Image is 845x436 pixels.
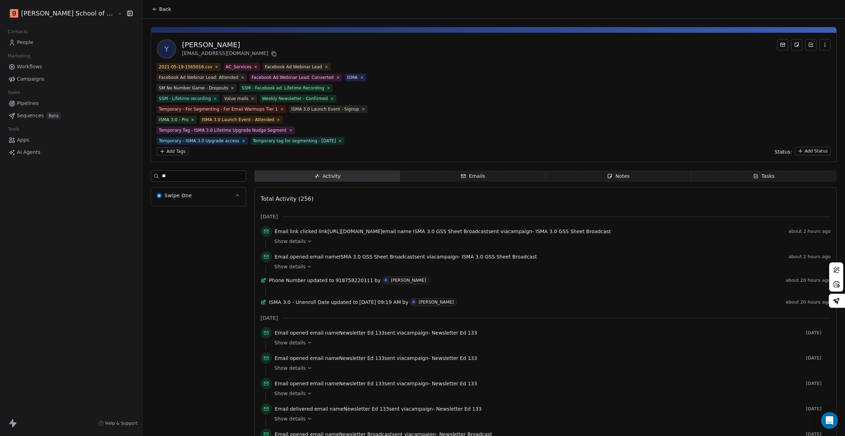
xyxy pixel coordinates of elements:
[224,95,249,102] div: Value mails
[17,63,42,70] span: Workflows
[331,299,358,306] span: updated to
[432,330,477,336] span: Newsletter Ed 133
[789,229,831,234] span: about 2 hours ago
[157,148,188,155] button: Add Tags
[261,195,313,202] span: Total Activity (256)
[10,9,18,18] img: Goela%20School%20Logos%20(4).png
[275,406,313,412] span: Email delivered
[274,365,306,372] span: Show details
[275,253,537,260] span: email name sent via campaign -
[5,124,22,135] span: Tools
[275,355,308,361] span: Email opened
[261,213,278,220] span: [DATE]
[159,6,171,13] span: Back
[157,193,162,198] img: Swipe One
[5,26,31,37] span: Contacts
[275,355,477,362] span: email name sent via campaign -
[252,74,334,81] div: Facebook Ad Webinar Lead: Converted
[339,254,414,260] span: ISMA 3.0 GSS Sheet Broadcast
[269,277,306,284] span: Phone Number
[5,87,23,98] span: Sales
[98,421,138,426] a: Help & Support
[46,112,61,119] span: Beta
[806,381,831,386] span: [DATE]
[307,277,334,284] span: updated to
[17,149,40,156] span: AI Agents
[8,7,113,19] button: [PERSON_NAME] School of Finance LLP
[789,254,831,260] span: about 2 hours ago
[275,330,308,336] span: Email opened
[164,192,192,199] span: Swipe One
[265,64,322,70] div: Facebook Ad Webinar Lead
[17,136,29,144] span: Apps
[275,229,317,234] span: Email link clicked
[785,299,831,305] span: about 20 hours ago
[148,3,175,15] button: Back
[753,173,775,180] div: Tasks
[391,278,426,283] div: [PERSON_NAME]
[274,263,826,270] a: Show details
[327,229,382,234] span: [URL][DOMAIN_NAME]
[17,75,44,83] span: Campaigns
[275,228,611,235] span: link email name sent via campaign -
[347,74,358,81] div: ISMA
[291,106,359,112] div: ISMA 3.0 Launch Event - Signup
[275,380,477,387] span: email name sent via campaign -
[419,300,454,305] div: [PERSON_NAME]
[159,138,239,144] div: Temporary - ISMA 3.0 Upgrade access
[375,277,381,284] span: by
[344,406,389,412] span: Newsletter Ed 133
[202,117,274,123] div: ISMA 3.0 Launch Event - Attended
[339,355,384,361] span: Newsletter Ed 133
[275,329,477,336] span: email name sent via campaign -
[261,314,278,322] span: [DATE]
[182,50,278,58] div: [EMAIL_ADDRESS][DOMAIN_NAME]
[274,263,306,270] span: Show details
[795,147,831,155] button: Add Status
[275,254,308,260] span: Email opened
[359,299,401,306] span: [DATE] 09:19 AM
[6,110,136,122] a: SequencesBeta
[6,134,136,146] a: Apps
[151,188,246,203] button: Swipe OneSwipe One
[159,95,211,102] div: SSM - Lifetime recording
[274,339,306,346] span: Show details
[274,415,306,422] span: Show details
[262,95,328,102] div: Weekly Newsletter - Confirmed
[432,355,477,361] span: Newsletter Ed 133
[336,277,373,284] span: 918758220111
[536,229,611,234] span: ISMA 3.0 GSS Sheet Broadcast
[158,41,175,57] span: Y
[275,405,482,412] span: email name sent via campaign -
[412,299,415,305] div: A
[105,421,138,426] span: Help & Support
[253,138,336,144] div: Temporary tag for segmenting - [DATE]
[6,61,136,73] a: Workflows
[274,390,826,397] a: Show details
[339,381,384,386] span: Newsletter Ed 133
[806,406,831,412] span: [DATE]
[17,112,44,119] span: Sequences
[6,73,136,85] a: Campaigns
[159,64,212,70] div: 2021-05-19-1565016.csv
[274,365,826,372] a: Show details
[226,64,251,70] div: AC_Services
[775,148,792,155] span: Status:
[6,98,136,109] a: Pipelines
[21,9,116,18] span: [PERSON_NAME] School of Finance LLP
[821,412,838,429] div: Open Intercom Messenger
[151,203,246,206] div: Swipe OneSwipe One
[159,127,287,133] div: Temporary Tag - ISMA 3.0 Lifetime Upgrade Nudge Segment
[385,278,387,283] div: A
[242,85,324,91] div: SSM - Facebook ad: Lifetime Recording
[432,381,477,386] span: Newsletter Ed 133
[806,355,831,361] span: [DATE]
[159,74,238,81] div: Facebook Ad Webinar Lead: Attended
[274,238,306,245] span: Show details
[159,117,188,123] div: ISMA 3.0 - Pro
[785,278,831,283] span: about 20 hours ago
[607,173,630,180] div: Notes
[159,85,228,91] div: SM No Number Game - Dropouts
[17,39,33,46] span: People
[339,330,384,336] span: Newsletter Ed 133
